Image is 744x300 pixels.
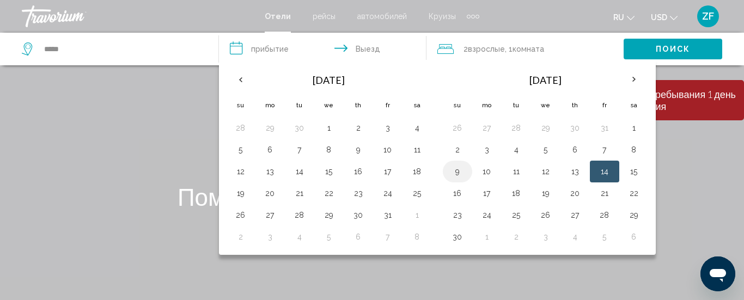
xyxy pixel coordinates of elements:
button: Change currency [651,9,678,25]
button: Extra navigation items [467,8,479,25]
h1: Помочь вам найти и забронировать лучшие места в мире. [168,182,576,239]
button: Day 15 [625,164,643,179]
button: Day 28 [508,120,525,136]
button: Day 30 [449,229,466,244]
button: Day 14 [291,164,308,179]
button: Day 28 [232,120,249,136]
a: Travorium [22,5,254,27]
span: USD [651,13,667,22]
button: Day 12 [232,164,249,179]
a: автомобилей [357,12,407,21]
button: Day 30 [350,207,367,223]
button: Day 18 [408,164,426,179]
button: Day 6 [566,142,584,157]
button: Day 31 [379,207,397,223]
button: Day 9 [449,164,466,179]
button: Day 22 [625,186,643,201]
button: Travelers: 2 adults, 0 children [426,33,624,65]
th: [DATE] [472,67,619,93]
button: Day 6 [261,142,279,157]
button: Day 17 [379,164,397,179]
button: Day 3 [478,142,496,157]
button: Day 13 [566,164,584,179]
button: Поиск [624,39,722,59]
button: Day 26 [537,207,554,223]
button: Day 14 [596,164,613,179]
button: Day 1 [625,120,643,136]
button: Day 23 [449,207,466,223]
button: Day 18 [508,186,525,201]
button: Day 27 [566,207,584,223]
a: Отели [265,12,291,21]
button: Day 1 [320,120,338,136]
button: User Menu [694,5,722,28]
button: Day 2 [232,229,249,244]
button: Day 8 [408,229,426,244]
button: Day 11 [408,142,426,157]
button: Day 5 [537,142,554,157]
button: Day 21 [291,186,308,201]
button: Day 29 [537,120,554,136]
button: Change language [613,9,635,25]
iframe: Кнопка запуска окна обмена сообщениями [700,256,735,291]
button: Day 29 [625,207,643,223]
button: Day 2 [449,142,466,157]
button: Day 20 [566,186,584,201]
span: ru [613,13,624,22]
button: Day 10 [478,164,496,179]
button: Day 19 [232,186,249,201]
button: Day 20 [261,186,279,201]
span: , 1 [505,41,544,57]
button: Day 8 [625,142,643,157]
button: Day 5 [320,229,338,244]
button: Day 8 [320,142,338,157]
button: Day 27 [478,120,496,136]
button: Day 21 [596,186,613,201]
span: ZF [702,11,714,22]
button: Day 11 [508,164,525,179]
a: Круизы [429,12,456,21]
span: Поиск [656,45,690,54]
button: Day 10 [379,142,397,157]
button: Day 7 [379,229,397,244]
th: [DATE] [255,67,403,93]
button: Day 26 [232,207,249,223]
button: Day 7 [596,142,613,157]
button: Check in and out dates [219,33,427,65]
button: Day 27 [261,207,279,223]
button: Day 25 [408,186,426,201]
button: Day 31 [596,120,613,136]
button: Day 17 [478,186,496,201]
button: Day 3 [379,120,397,136]
button: Day 30 [566,120,584,136]
span: Комната [513,45,544,53]
button: Day 19 [537,186,554,201]
button: Day 2 [350,120,367,136]
button: Day 7 [291,142,308,157]
button: Day 4 [291,229,308,244]
button: Day 5 [232,142,249,157]
button: Day 15 [320,164,338,179]
button: Day 4 [566,229,584,244]
button: Day 24 [478,207,496,223]
button: Day 5 [596,229,613,244]
button: Day 1 [478,229,496,244]
button: Day 4 [408,120,426,136]
button: Day 23 [350,186,367,201]
button: Day 4 [508,142,525,157]
button: Day 3 [261,229,279,244]
button: Day 28 [291,207,308,223]
button: Day 2 [508,229,525,244]
button: Day 28 [596,207,613,223]
button: Next month [619,67,649,92]
button: Day 26 [449,120,466,136]
span: рейсы [313,12,336,21]
button: Day 13 [261,164,279,179]
span: Взрослые [468,45,505,53]
button: Day 16 [449,186,466,201]
button: Day 9 [350,142,367,157]
button: Previous month [226,67,255,92]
